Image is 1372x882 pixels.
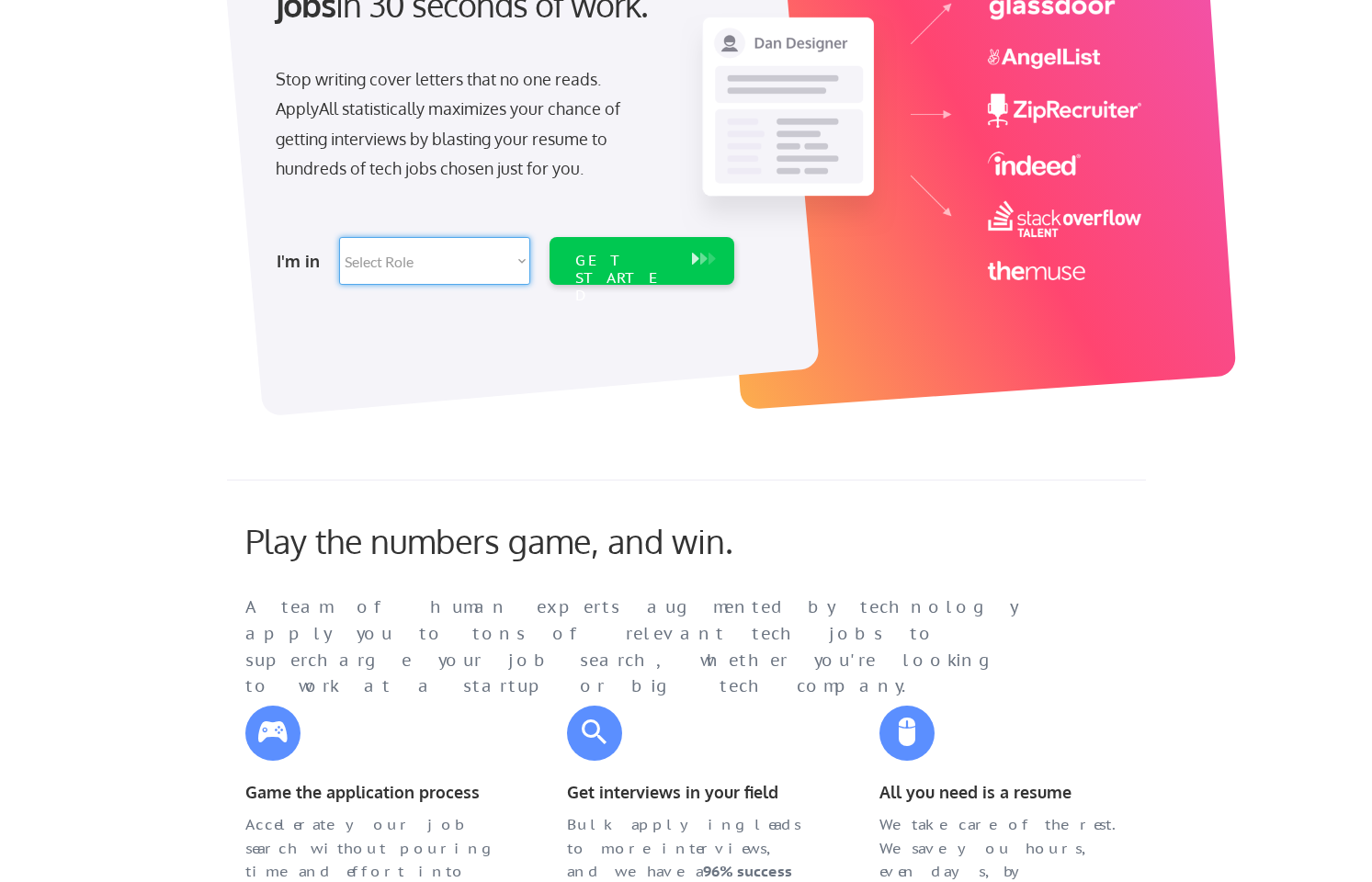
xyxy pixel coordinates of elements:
div: A team of human experts augmented by technology apply you to tons of relevant tech jobs to superc... [245,594,1054,700]
div: Play the numbers game, and win. [245,521,815,560]
div: GET STARTED [575,252,674,305]
div: Stop writing cover letters that no one reads. ApplyAll statistically maximizes your chance of get... [276,64,653,184]
div: Get interviews in your field [567,779,815,806]
div: Game the application process [245,779,493,806]
div: I'm in [277,246,328,276]
div: All you need is a resume [879,779,1128,806]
